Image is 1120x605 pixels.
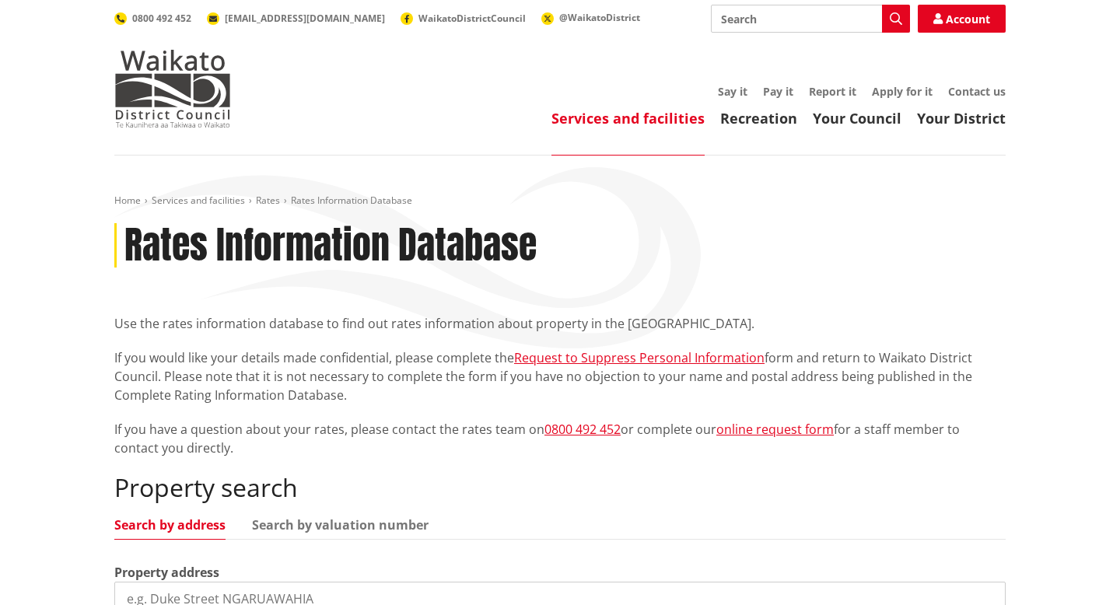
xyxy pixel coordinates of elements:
a: Your District [917,109,1006,128]
a: Apply for it [872,84,933,99]
a: [EMAIL_ADDRESS][DOMAIN_NAME] [207,12,385,25]
a: Home [114,194,141,207]
a: 0800 492 452 [114,12,191,25]
a: Pay it [763,84,793,99]
a: 0800 492 452 [544,421,621,438]
img: Waikato District Council - Te Kaunihera aa Takiwaa o Waikato [114,50,231,128]
a: Your Council [813,109,901,128]
a: online request form [716,421,834,438]
a: Contact us [948,84,1006,99]
a: Say it [718,84,747,99]
a: Request to Suppress Personal Information [514,349,765,366]
a: Recreation [720,109,797,128]
input: Search input [711,5,910,33]
nav: breadcrumb [114,194,1006,208]
span: 0800 492 452 [132,12,191,25]
h1: Rates Information Database [124,223,537,268]
a: Services and facilities [152,194,245,207]
p: Use the rates information database to find out rates information about property in the [GEOGRAPHI... [114,314,1006,333]
a: Services and facilities [551,109,705,128]
a: Report it [809,84,856,99]
a: @WaikatoDistrict [541,11,640,24]
a: Account [918,5,1006,33]
a: WaikatoDistrictCouncil [401,12,526,25]
p: If you have a question about your rates, please contact the rates team on or complete our for a s... [114,420,1006,457]
a: Rates [256,194,280,207]
span: [EMAIL_ADDRESS][DOMAIN_NAME] [225,12,385,25]
span: @WaikatoDistrict [559,11,640,24]
span: Rates Information Database [291,194,412,207]
h2: Property search [114,473,1006,502]
a: Search by address [114,519,226,531]
span: WaikatoDistrictCouncil [418,12,526,25]
a: Search by valuation number [252,519,429,531]
p: If you would like your details made confidential, please complete the form and return to Waikato ... [114,348,1006,404]
label: Property address [114,563,219,582]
